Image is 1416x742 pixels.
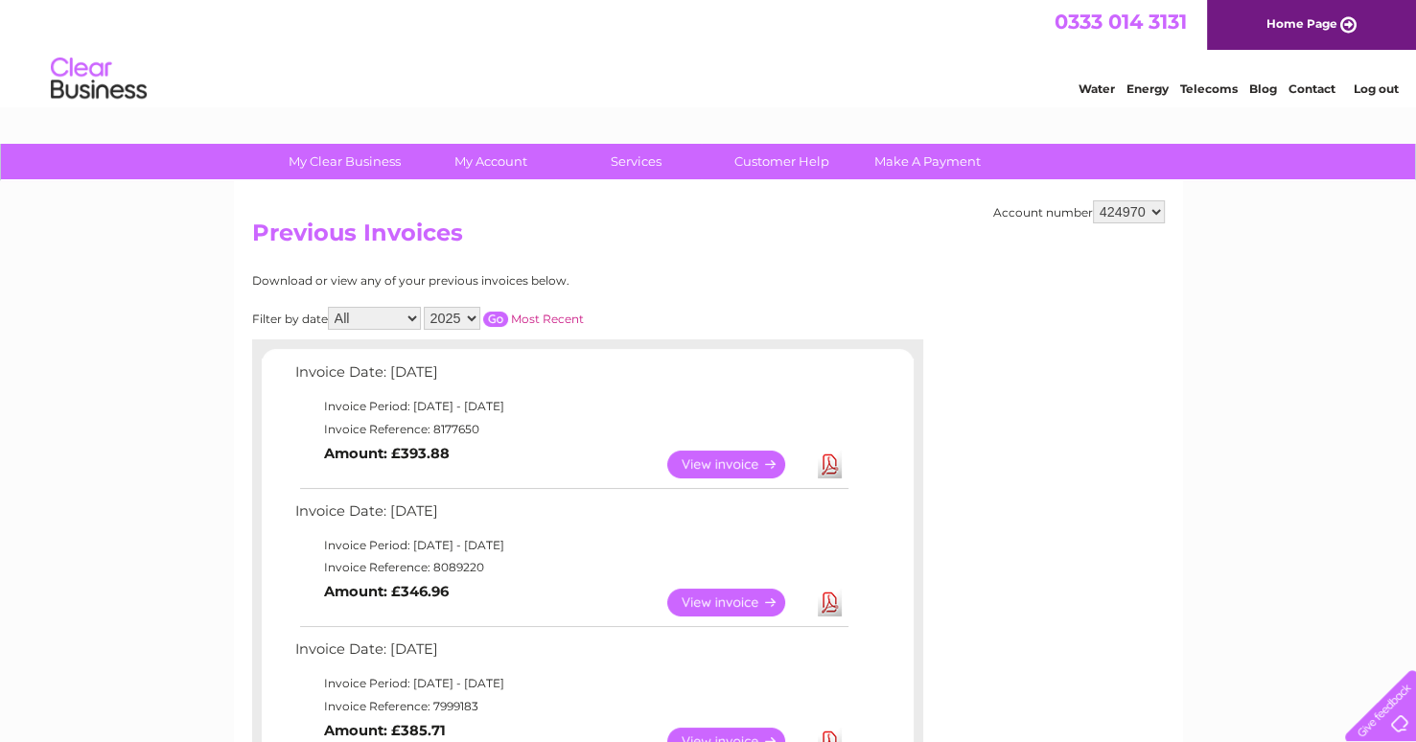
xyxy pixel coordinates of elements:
[290,418,851,441] td: Invoice Reference: 8177650
[324,445,450,462] b: Amount: £393.88
[848,144,1007,179] a: Make A Payment
[818,451,842,478] a: Download
[1353,81,1398,96] a: Log out
[324,722,446,739] b: Amount: £385.71
[252,307,755,330] div: Filter by date
[290,534,851,557] td: Invoice Period: [DATE] - [DATE]
[818,589,842,616] a: Download
[266,144,424,179] a: My Clear Business
[290,637,851,672] td: Invoice Date: [DATE]
[557,144,715,179] a: Services
[290,359,851,395] td: Invoice Date: [DATE]
[252,220,1165,256] h2: Previous Invoices
[411,144,569,179] a: My Account
[290,695,851,718] td: Invoice Reference: 7999183
[50,50,148,108] img: logo.png
[511,312,584,326] a: Most Recent
[993,200,1165,223] div: Account number
[290,556,851,579] td: Invoice Reference: 8089220
[290,499,851,534] td: Invoice Date: [DATE]
[703,144,861,179] a: Customer Help
[252,274,755,288] div: Download or view any of your previous invoices below.
[290,395,851,418] td: Invoice Period: [DATE] - [DATE]
[1180,81,1238,96] a: Telecoms
[1055,10,1187,34] a: 0333 014 3131
[667,451,808,478] a: View
[1079,81,1115,96] a: Water
[290,672,851,695] td: Invoice Period: [DATE] - [DATE]
[256,11,1162,93] div: Clear Business is a trading name of Verastar Limited (registered in [GEOGRAPHIC_DATA] No. 3667643...
[1288,81,1335,96] a: Contact
[1249,81,1277,96] a: Blog
[667,589,808,616] a: View
[1126,81,1169,96] a: Energy
[324,583,449,600] b: Amount: £346.96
